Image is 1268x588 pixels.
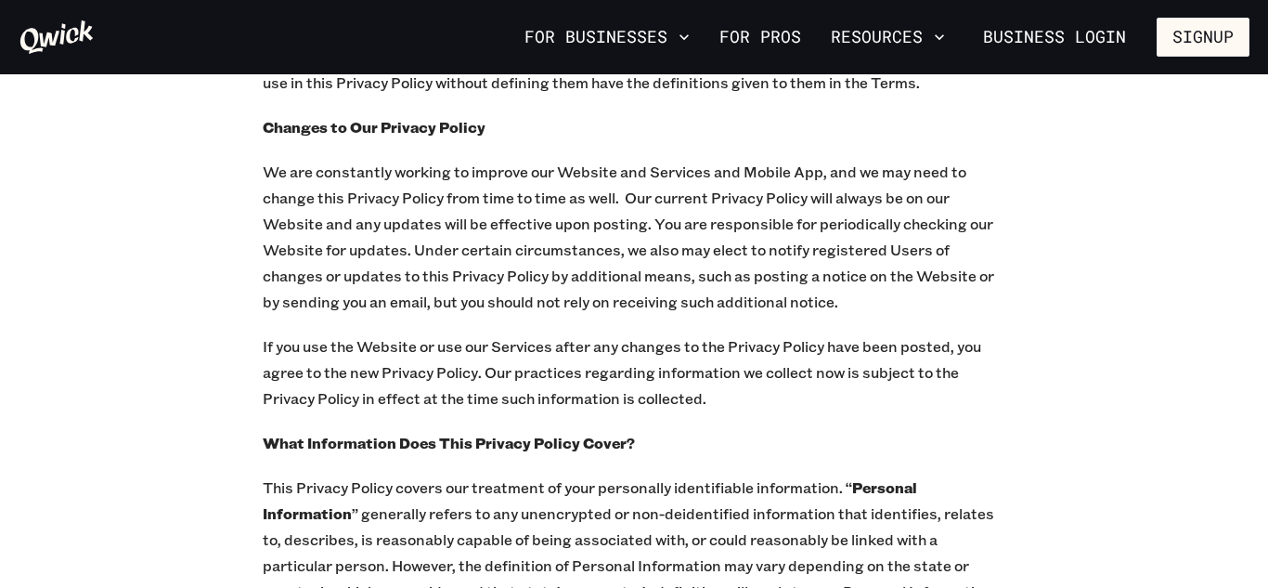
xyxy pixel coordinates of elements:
[823,21,952,53] button: Resources
[263,117,485,137] b: Changes to Our Privacy Policy
[517,21,697,53] button: For Businesses
[263,433,635,452] b: What Information Does This Privacy Policy Cover?
[967,18,1142,57] a: Business Login
[263,159,1005,315] p: We are constantly working to improve our Website and Services and Mobile App, and we may need to ...
[263,333,1005,412] p: If you use the Website or use our Services after any changes to the Privacy Policy have been post...
[1157,18,1249,57] button: Signup
[712,21,809,53] a: For Pros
